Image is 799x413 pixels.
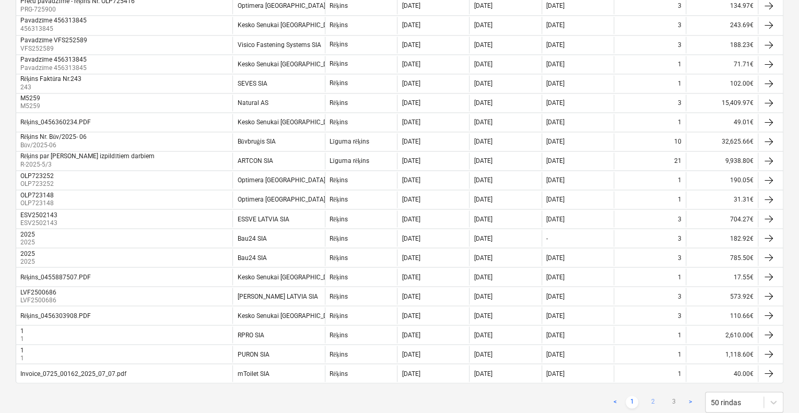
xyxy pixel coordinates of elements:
[330,176,347,184] div: Rēķins
[237,21,349,29] div: Kesko Senukai [GEOGRAPHIC_DATA] AS
[678,273,681,280] div: 1
[402,2,420,9] div: [DATE]
[237,61,349,68] div: Kesko Senukai [GEOGRAPHIC_DATA] AS
[402,119,420,126] div: [DATE]
[546,350,565,358] div: [DATE]
[20,288,56,296] div: LVF2500686
[402,138,420,145] div: [DATE]
[402,196,420,203] div: [DATE]
[678,176,681,184] div: 1
[674,138,681,145] div: 10
[546,41,565,49] div: [DATE]
[237,312,349,319] div: Kesko Senukai [GEOGRAPHIC_DATA] AS
[686,307,758,324] div: 110.66€
[678,80,681,87] div: 1
[474,370,492,377] div: [DATE]
[546,157,565,164] div: [DATE]
[474,138,492,145] div: [DATE]
[546,331,565,338] div: [DATE]
[20,257,37,266] p: 2025
[678,196,681,203] div: 1
[330,41,347,49] div: Rēķins
[686,95,758,111] div: 15,409.97€
[402,350,420,358] div: [DATE]
[330,273,347,281] div: Rēķins
[546,80,565,87] div: [DATE]
[330,254,347,262] div: Rēķins
[546,21,565,29] div: [DATE]
[20,83,84,92] p: 243
[20,296,58,304] p: LVF2500686
[237,196,336,203] div: Optimera [GEOGRAPHIC_DATA] SIA
[20,312,91,320] div: Rēķins_0456303908.PDF
[474,292,492,300] div: [DATE]
[237,119,349,126] div: Kesko Senukai [GEOGRAPHIC_DATA] AS
[647,396,659,408] a: Page 2
[678,2,681,9] div: 3
[20,141,89,150] p: Būv/2025-06
[474,2,492,9] div: [DATE]
[20,238,37,246] p: 2025
[330,60,347,68] div: Rēķins
[546,119,565,126] div: [DATE]
[474,176,492,184] div: [DATE]
[237,176,336,184] div: Optimera [GEOGRAPHIC_DATA] SIA
[237,80,267,87] div: SEVES SIA
[237,215,289,222] div: ESSVE LATVIA SIA
[237,254,266,261] div: Bau24 SIA
[546,2,565,9] div: [DATE]
[20,199,56,208] p: OLP723148
[546,99,565,107] div: [DATE]
[474,350,492,358] div: [DATE]
[686,249,758,266] div: 785.50€
[686,191,758,208] div: 31.31€
[20,133,87,141] div: Rēķins Nr. Būv/2025- 06
[330,234,347,242] div: Rēķins
[20,346,24,353] div: 1
[474,157,492,164] div: [DATE]
[20,64,89,73] p: Pavadzīme 456313845
[686,288,758,304] div: 573.92€
[237,234,266,242] div: Bau24 SIA
[402,370,420,377] div: [DATE]
[546,254,565,261] div: [DATE]
[474,312,492,319] div: [DATE]
[330,292,347,300] div: Rēķins
[330,119,347,126] div: Rēķins
[686,17,758,33] div: 243.69€
[237,99,268,107] div: Natural AS
[20,119,91,126] div: Rēķins_0456360234.PDF
[20,334,26,343] p: 1
[546,292,565,300] div: [DATE]
[330,370,347,377] div: Rēķins
[237,2,336,9] div: Optimera [GEOGRAPHIC_DATA] SIA
[330,99,347,107] div: Rēķins
[678,99,681,107] div: 3
[402,157,420,164] div: [DATE]
[678,312,681,319] div: 3
[330,138,369,146] div: Līguma rēķins
[20,17,87,25] div: Pavadzīme 456313845
[474,99,492,107] div: [DATE]
[474,215,492,222] div: [DATE]
[474,234,492,242] div: [DATE]
[402,273,420,280] div: [DATE]
[678,41,681,49] div: 3
[20,95,40,102] div: M5259
[546,138,565,145] div: [DATE]
[20,192,54,199] div: OLP723148
[237,273,349,280] div: Kesko Senukai [GEOGRAPHIC_DATA] AS
[20,75,81,83] div: Rēķins Faktūra Nr.243
[474,21,492,29] div: [DATE]
[402,331,420,338] div: [DATE]
[237,292,318,300] div: [PERSON_NAME] LATVIA SIA
[20,5,137,14] p: PRG-725900
[402,254,420,261] div: [DATE]
[686,152,758,169] div: 9,938.80€
[330,21,347,29] div: Rēķins
[20,25,89,33] p: 456313845
[20,230,35,238] div: 2025
[402,80,420,87] div: [DATE]
[686,230,758,246] div: 182.92€
[609,396,621,408] a: Previous page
